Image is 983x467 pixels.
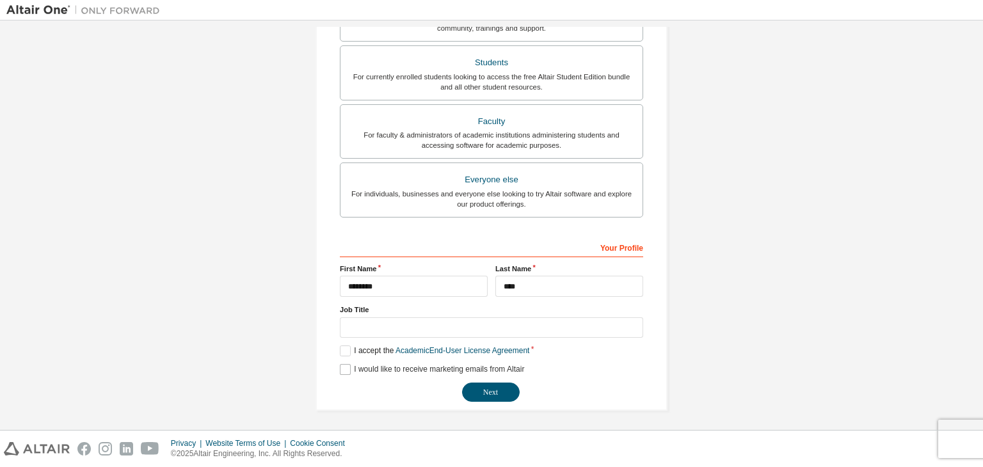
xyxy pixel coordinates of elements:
img: instagram.svg [99,442,112,455]
div: Faculty [348,113,635,131]
label: First Name [340,264,488,274]
div: Students [348,54,635,72]
img: linkedin.svg [120,442,133,455]
img: altair_logo.svg [4,442,70,455]
label: I would like to receive marketing emails from Altair [340,364,524,375]
div: Everyone else [348,171,635,189]
div: Website Terms of Use [205,438,290,448]
label: Last Name [495,264,643,274]
div: For faculty & administrators of academic institutions administering students and accessing softwa... [348,130,635,150]
div: For individuals, businesses and everyone else looking to try Altair software and explore our prod... [348,189,635,209]
a: Academic End-User License Agreement [396,346,529,355]
div: Cookie Consent [290,438,352,448]
label: I accept the [340,345,529,356]
button: Next [462,383,520,402]
img: youtube.svg [141,442,159,455]
div: Privacy [171,438,205,448]
div: Your Profile [340,237,643,257]
label: Job Title [340,305,643,315]
div: For currently enrolled students looking to access the free Altair Student Edition bundle and all ... [348,72,635,92]
img: facebook.svg [77,442,91,455]
p: © 2025 Altair Engineering, Inc. All Rights Reserved. [171,448,353,459]
img: Altair One [6,4,166,17]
